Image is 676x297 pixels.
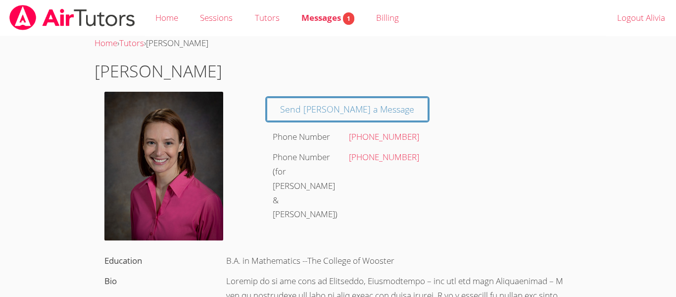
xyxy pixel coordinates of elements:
label: Bio [104,275,117,287]
a: Home [95,37,117,49]
span: [PERSON_NAME] [146,37,208,49]
h1: [PERSON_NAME] [95,59,581,84]
a: Send [PERSON_NAME] a Message [267,98,429,121]
img: airtutors_banner-c4298cdbf04f3fff15de1276eac7730deb9818008684d7c2e4769d2f7ddbe033.png [8,5,136,30]
div: B.A. in Mathematics --The College of Wooster [216,251,581,271]
a: [PHONE_NUMBER] [349,131,419,142]
a: [PHONE_NUMBER] [349,151,419,163]
div: › › [95,36,581,51]
label: Education [104,255,142,266]
span: 1 [343,12,354,25]
img: Miller_Becky_headshot%20(3).jpg [104,92,223,240]
a: Tutors [119,37,144,49]
label: Phone Number [273,131,330,142]
span: Messages [301,12,354,23]
label: Phone Number (for [PERSON_NAME] & [PERSON_NAME]) [273,151,338,220]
